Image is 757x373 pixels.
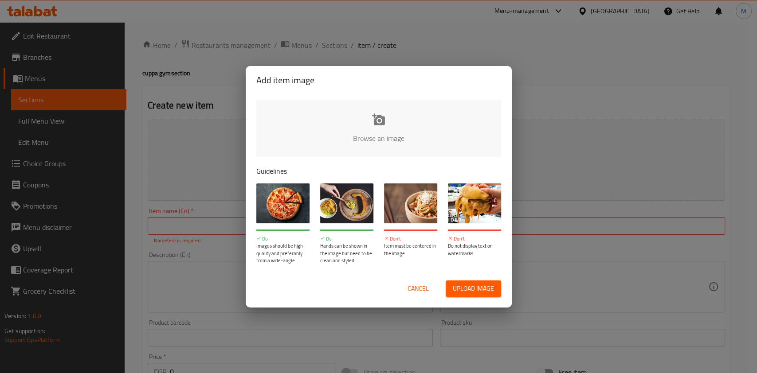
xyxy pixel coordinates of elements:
button: Cancel [404,280,432,297]
p: Do [320,235,373,243]
button: Upload image [446,280,501,297]
span: Upload image [453,283,494,294]
p: Do [256,235,310,243]
p: Item must be centered in the image [384,242,437,257]
p: Hands can be shown in the image but need to be clean and styled [320,242,373,264]
img: guide-img-2@3x.jpg [320,183,373,223]
p: Images should be high-quality and preferably from a wide-angle [256,242,310,264]
p: Don't [448,235,501,243]
span: Cancel [408,283,429,294]
img: guide-img-1@3x.jpg [256,183,310,223]
p: Don't [384,235,437,243]
img: guide-img-3@3x.jpg [384,183,437,223]
img: guide-img-4@3x.jpg [448,183,501,223]
p: Do not display text or watermarks [448,242,501,257]
h2: Add item image [256,73,501,87]
p: Guidelines [256,166,501,176]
